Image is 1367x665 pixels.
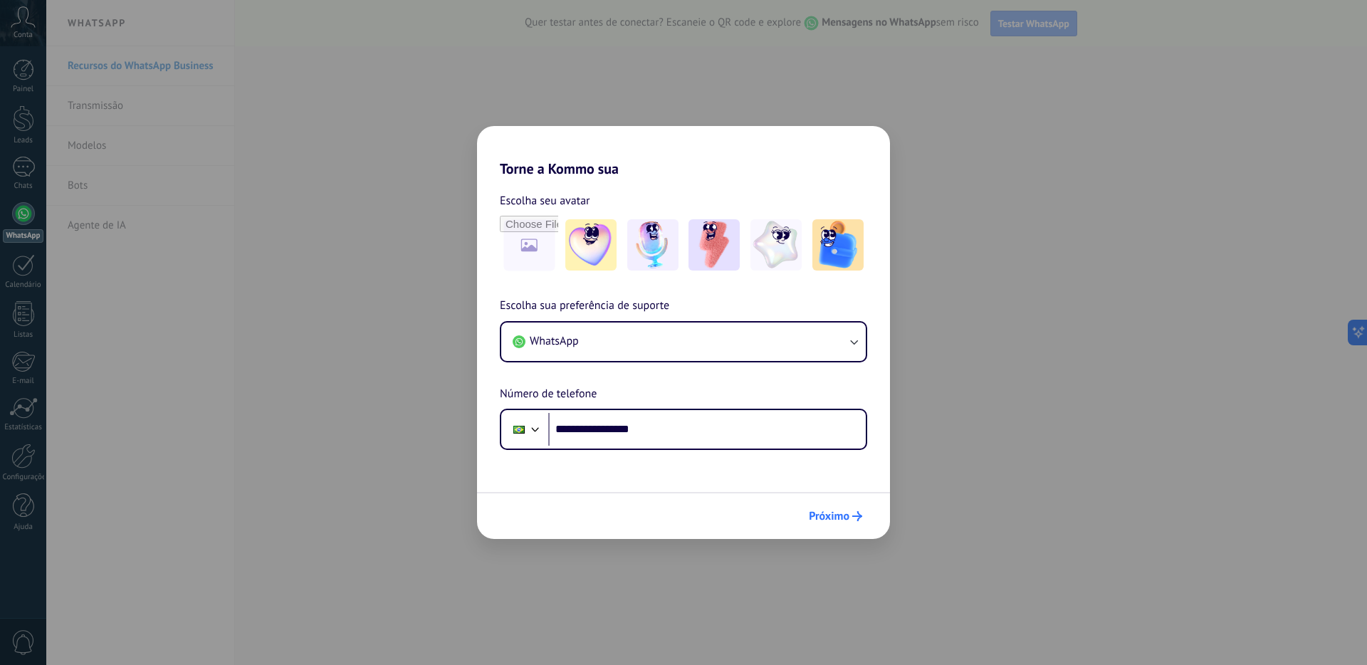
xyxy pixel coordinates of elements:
[506,414,533,444] div: Brazil: + 55
[809,511,849,521] span: Próximo
[627,219,679,271] img: -2.jpeg
[500,192,590,210] span: Escolha seu avatar
[500,297,669,315] span: Escolha sua preferência de suporte
[530,334,579,348] span: WhatsApp
[500,385,597,404] span: Número de telefone
[688,219,740,271] img: -3.jpeg
[750,219,802,271] img: -4.jpeg
[802,504,869,528] button: Próximo
[812,219,864,271] img: -5.jpeg
[477,126,890,177] h2: Torne a Kommo sua
[565,219,617,271] img: -1.jpeg
[501,323,866,361] button: WhatsApp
